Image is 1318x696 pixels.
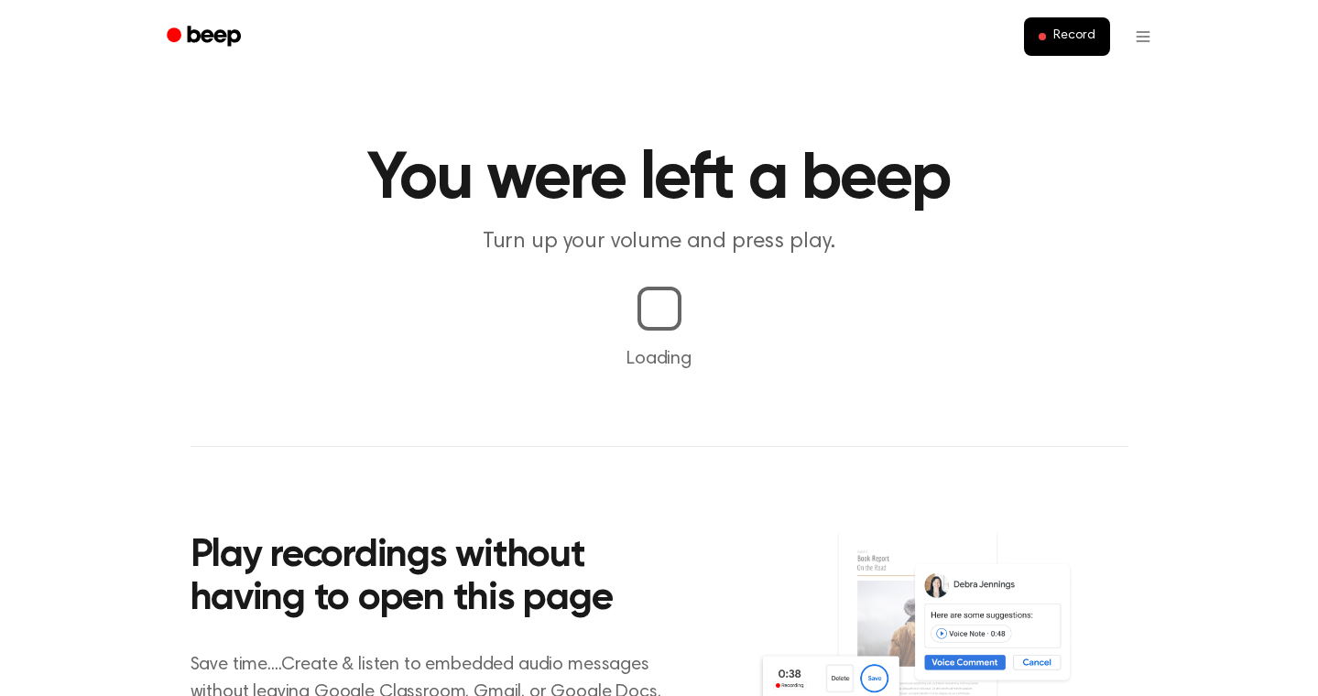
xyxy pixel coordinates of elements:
button: Open menu [1121,15,1165,59]
span: Record [1053,28,1095,45]
h1: You were left a beep [191,147,1128,212]
p: Turn up your volume and press play. [308,227,1011,257]
h2: Play recordings without having to open this page [191,535,684,622]
p: Loading [22,345,1296,373]
a: Beep [154,19,257,55]
button: Record [1024,17,1109,56]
